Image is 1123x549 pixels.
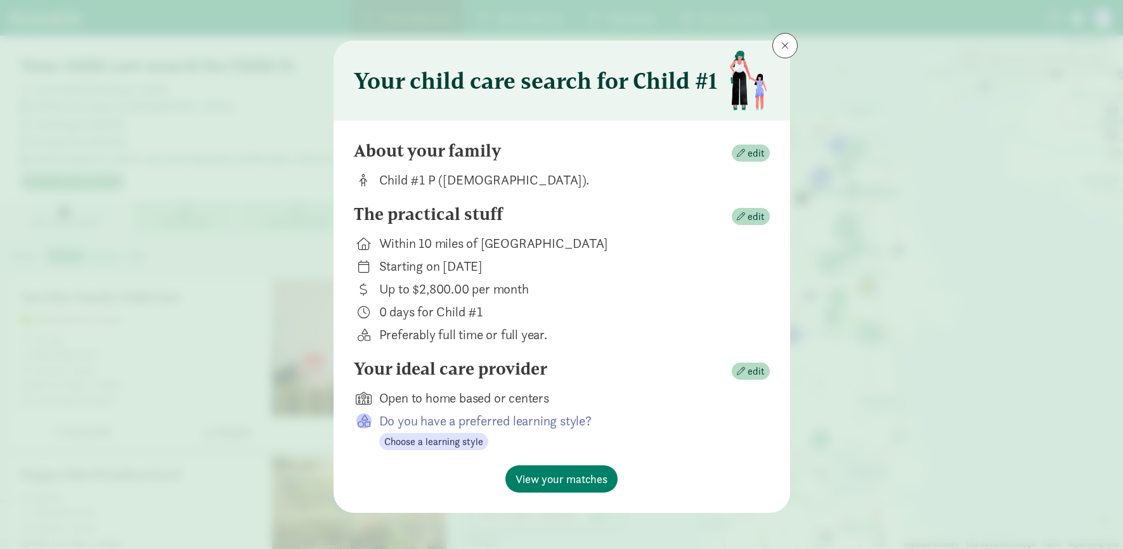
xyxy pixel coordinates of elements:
[505,465,618,493] button: View your matches
[379,433,488,451] button: Choose a learning style
[379,235,750,252] div: Within 10 miles of [GEOGRAPHIC_DATA]
[732,363,770,380] button: edit
[354,204,503,224] h4: The practical stuff
[379,303,750,321] div: 0 days for Child #1
[379,326,750,344] div: Preferably full time or full year.
[732,145,770,162] button: edit
[516,470,607,488] span: View your matches
[732,208,770,226] button: edit
[748,364,765,379] span: edit
[354,68,717,93] h3: Your child care search for Child #1
[354,141,502,161] h4: About your family
[384,434,483,449] span: Choose a learning style
[748,209,765,224] span: edit
[379,412,750,430] p: Do you have a preferred learning style?
[379,257,750,275] div: Starting on [DATE]
[379,280,750,298] div: Up to $2,800.00 per month
[379,389,750,407] div: Open to home based or centers
[379,171,750,189] div: Child #1 P ([DEMOGRAPHIC_DATA]).
[354,359,547,379] h4: Your ideal care provider
[748,146,765,161] span: edit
